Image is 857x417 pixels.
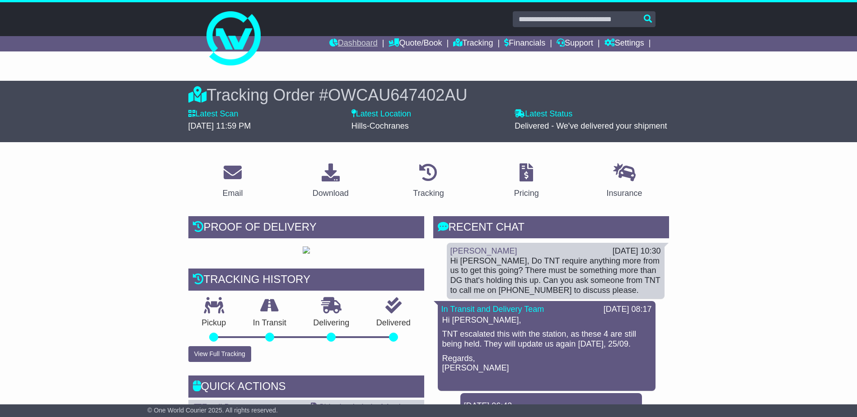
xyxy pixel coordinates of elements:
[188,216,424,241] div: Proof of Delivery
[407,160,450,203] a: Tracking
[389,36,442,51] a: Quote/Book
[557,36,593,51] a: Support
[607,187,642,199] div: Insurance
[188,375,424,400] div: Quick Actions
[515,109,572,119] label: Latest Status
[450,246,517,255] a: [PERSON_NAME]
[194,403,266,412] a: Email Documents
[441,305,544,314] a: In Transit and Delivery Team
[351,109,411,119] label: Latest Location
[453,36,493,51] a: Tracking
[515,121,667,130] span: Delivered - We've delivered your shipment
[433,216,669,241] div: RECENT CHAT
[303,246,310,254] img: GetPodImage
[188,346,251,362] button: View Full Tracking
[450,256,661,295] div: Hi [PERSON_NAME], Do TNT require anything more from us to get this going? There must be something...
[147,407,278,414] span: © One World Courier 2025. All rights reserved.
[188,85,669,105] div: Tracking Order #
[601,160,648,203] a: Insurance
[442,354,651,373] p: Regards, [PERSON_NAME]
[504,36,545,51] a: Financials
[239,318,300,328] p: In Transit
[613,246,661,256] div: [DATE] 10:30
[413,187,444,199] div: Tracking
[351,121,409,130] span: Hills-Cochranes
[508,160,545,203] a: Pricing
[188,318,240,328] p: Pickup
[329,36,378,51] a: Dashboard
[464,401,638,411] div: [DATE] 06:43
[307,160,355,203] a: Download
[222,187,243,199] div: Email
[188,269,424,293] div: Tracking history
[328,86,467,104] span: OWCAU647402AU
[313,187,349,199] div: Download
[188,121,251,130] span: [DATE] 11:59 PM
[188,109,239,119] label: Latest Scan
[604,305,652,315] div: [DATE] 08:17
[311,403,415,412] a: Shipping Label - A4 printer
[604,36,644,51] a: Settings
[514,187,539,199] div: Pricing
[300,318,363,328] p: Delivering
[363,318,424,328] p: Delivered
[442,329,651,349] p: TNT escalated this with the station, as these 4 are still being held. They will update us again [...
[216,160,248,203] a: Email
[442,315,651,325] p: Hi [PERSON_NAME],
